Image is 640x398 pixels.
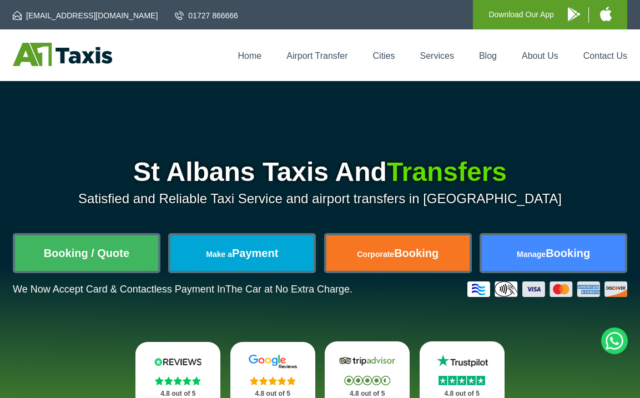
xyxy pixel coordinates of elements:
[568,7,580,21] img: A1 Taxis Android App
[155,376,201,385] img: Stars
[488,8,554,22] p: Download Our App
[13,191,627,206] p: Satisfied and Reliable Taxi Service and airport transfers in [GEOGRAPHIC_DATA]
[482,235,625,271] a: ManageBooking
[238,51,262,61] a: Home
[337,354,397,369] img: Tripadvisor
[250,376,296,385] img: Stars
[479,51,497,61] a: Blog
[175,10,238,21] a: 01727 866666
[13,10,158,21] a: [EMAIL_ADDRESS][DOMAIN_NAME]
[286,51,347,61] a: Airport Transfer
[170,235,314,271] a: Make aPayment
[225,284,352,295] span: The Car at No Extra Charge.
[326,235,470,271] a: CorporateBooking
[206,250,232,259] span: Make a
[420,51,454,61] a: Services
[583,51,627,61] a: Contact Us
[432,354,492,369] img: Trustpilot
[357,250,394,259] span: Corporate
[373,51,395,61] a: Cities
[243,354,303,369] img: Google
[522,51,558,61] a: About Us
[517,250,546,259] span: Manage
[13,159,627,185] h1: St Albans Taxis And
[13,43,112,66] img: A1 Taxis St Albans LTD
[344,376,390,385] img: Stars
[387,157,507,187] span: Transfers
[600,7,612,21] img: A1 Taxis iPhone App
[148,354,208,369] img: Reviews.io
[15,235,158,271] a: Booking / Quote
[467,281,627,297] img: Credit And Debit Cards
[13,284,352,295] p: We Now Accept Card & Contactless Payment In
[439,376,485,385] img: Stars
